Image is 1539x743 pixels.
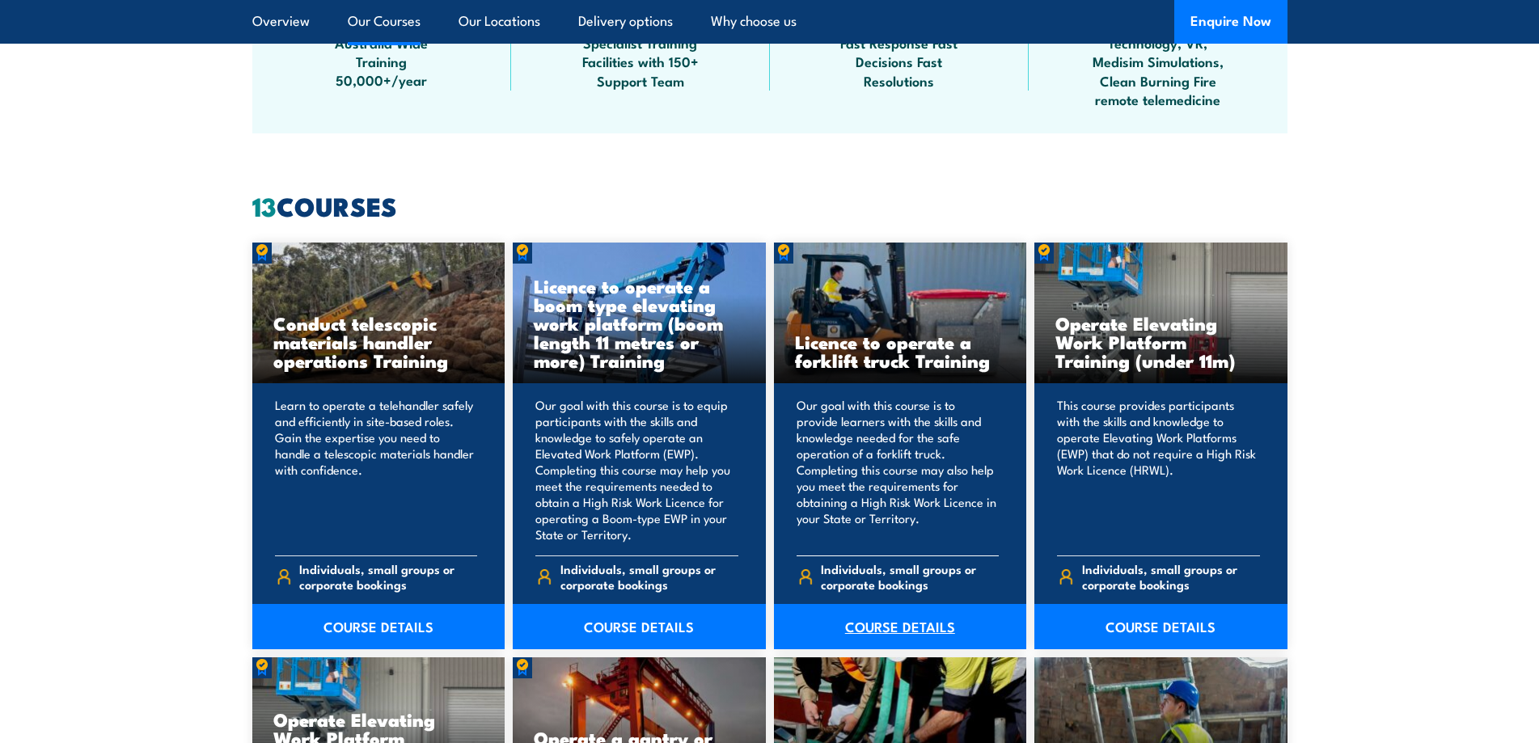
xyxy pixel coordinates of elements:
p: Our goal with this course is to equip participants with the skills and knowledge to safely operat... [535,397,738,542]
a: COURSE DETAILS [252,604,505,649]
p: Learn to operate a telehandler safely and efficiently in site-based roles. Gain the expertise you... [275,397,478,542]
a: COURSE DETAILS [774,604,1027,649]
strong: 13 [252,185,277,226]
span: Fast Response Fast Decisions Fast Resolutions [827,33,972,90]
span: Individuals, small groups or corporate bookings [299,561,477,592]
span: Individuals, small groups or corporate bookings [560,561,738,592]
span: Specialist Training Facilities with 150+ Support Team [568,33,713,90]
span: Australia Wide Training 50,000+/year [309,33,455,90]
span: Individuals, small groups or corporate bookings [821,561,999,592]
h2: COURSES [252,194,1287,217]
h3: Licence to operate a boom type elevating work platform (boom length 11 metres or more) Training [534,277,745,369]
p: This course provides participants with the skills and knowledge to operate Elevating Work Platfor... [1057,397,1260,542]
span: Technology, VR, Medisim Simulations, Clean Burning Fire remote telemedicine [1085,33,1231,109]
h3: Conduct telescopic materials handler operations Training [273,314,484,369]
a: COURSE DETAILS [1034,604,1287,649]
span: Individuals, small groups or corporate bookings [1082,561,1260,592]
a: COURSE DETAILS [513,604,766,649]
h3: Licence to operate a forklift truck Training [795,332,1006,369]
h3: Operate Elevating Work Platform Training (under 11m) [1055,314,1266,369]
p: Our goal with this course is to provide learners with the skills and knowledge needed for the saf... [797,397,1000,542]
